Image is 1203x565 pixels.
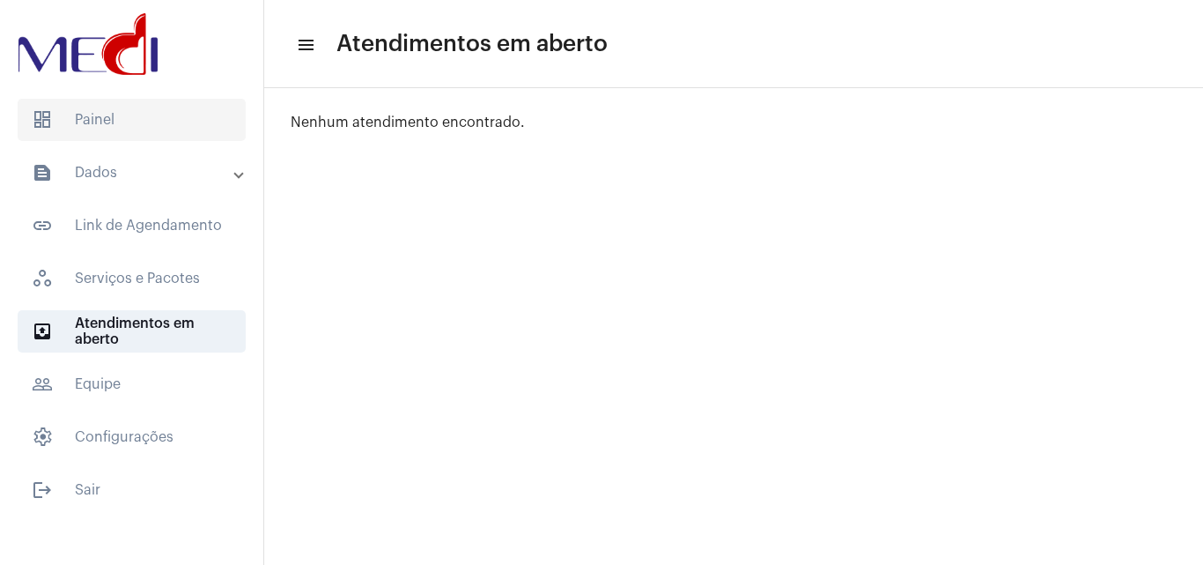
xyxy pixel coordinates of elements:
span: Serviços e Pacotes [18,257,246,300]
mat-icon: sidenav icon [32,162,53,183]
mat-icon: sidenav icon [32,321,53,342]
span: Painel [18,99,246,141]
span: sidenav icon [32,427,53,448]
img: d3a1b5fa-500b-b90f-5a1c-719c20e9830b.png [14,9,162,79]
span: sidenav icon [32,109,53,130]
mat-icon: sidenav icon [296,34,314,56]
span: Atendimentos em aberto [336,30,608,58]
mat-icon: sidenav icon [32,480,53,501]
mat-icon: sidenav icon [32,374,53,395]
span: Nenhum atendimento encontrado. [291,115,525,130]
mat-expansion-panel-header: sidenav iconDados [11,152,263,194]
span: Link de Agendamento [18,204,246,247]
mat-panel-title: Dados [32,162,235,183]
span: Sair [18,469,246,511]
span: Configurações [18,416,246,458]
mat-icon: sidenav icon [32,215,53,236]
span: Equipe [18,363,246,405]
span: Atendimentos em aberto [18,310,246,353]
span: sidenav icon [32,268,53,289]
